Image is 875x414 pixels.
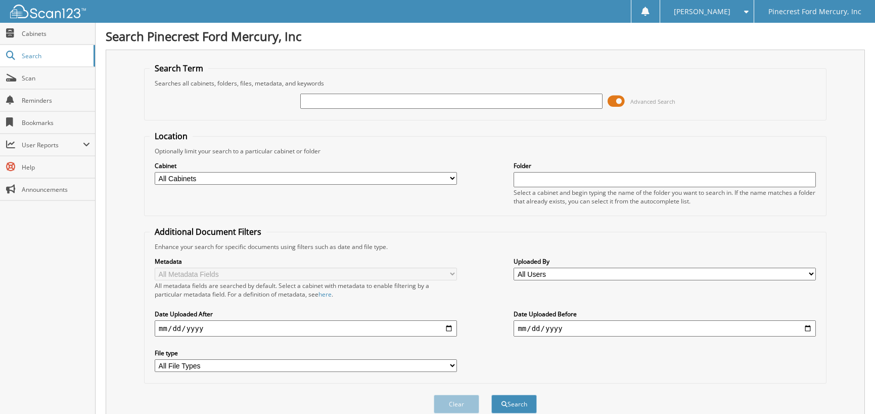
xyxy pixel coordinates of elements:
[22,185,90,194] span: Announcements
[318,290,332,299] a: here
[824,365,875,414] iframe: Chat Widget
[150,63,208,74] legend: Search Term
[514,188,816,205] div: Select a cabinet and begin typing the name of the folder you want to search in. If the name match...
[22,29,90,38] span: Cabinets
[155,161,457,170] label: Cabinet
[155,310,457,318] label: Date Uploaded After
[22,96,90,105] span: Reminders
[155,349,457,357] label: File type
[150,79,821,88] div: Searches all cabinets, folders, files, metadata, and keywords
[22,141,83,149] span: User Reports
[674,9,730,15] span: [PERSON_NAME]
[514,161,816,170] label: Folder
[22,74,90,82] span: Scan
[150,242,821,251] div: Enhance your search for specific documents using filters such as date and file type.
[514,257,816,266] label: Uploaded By
[514,320,816,337] input: end
[155,320,457,337] input: start
[155,281,457,299] div: All metadata fields are searched by default. Select a cabinet with metadata to enable filtering b...
[22,52,88,60] span: Search
[22,118,90,127] span: Bookmarks
[22,163,90,172] span: Help
[630,98,675,105] span: Advanced Search
[106,28,865,45] h1: Search Pinecrest Ford Mercury, Inc
[491,395,537,413] button: Search
[514,310,816,318] label: Date Uploaded Before
[150,226,266,237] legend: Additional Document Filters
[10,5,86,18] img: scan123-logo-white.svg
[434,395,479,413] button: Clear
[155,257,457,266] label: Metadata
[768,9,861,15] span: Pinecrest Ford Mercury, Inc
[150,147,821,155] div: Optionally limit your search to a particular cabinet or folder
[150,131,193,142] legend: Location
